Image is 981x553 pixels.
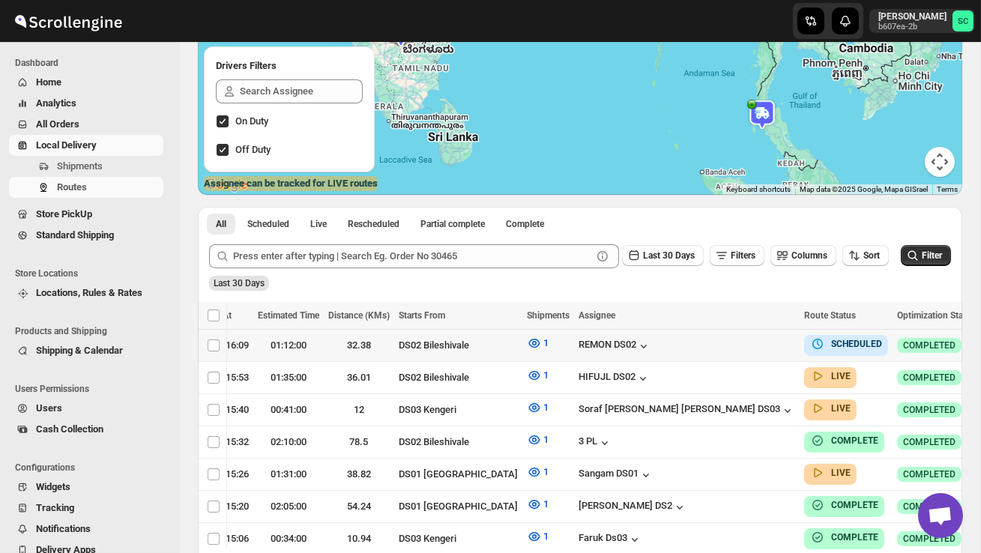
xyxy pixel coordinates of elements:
span: Standard Shipping [36,229,114,241]
span: Distance (KMs) [328,310,390,321]
p: b607ea-2b [878,22,947,31]
b: LIVE [831,371,851,381]
span: Products and Shipping [15,325,169,337]
div: DS02 Bileshivale [399,435,518,450]
div: DS03 Kengeri [399,531,518,546]
span: Filters [731,250,755,261]
button: Analytics [9,93,163,114]
span: Home [36,76,61,88]
b: COMPLETE [831,500,878,510]
button: Tracking [9,498,163,519]
button: Locations, Rules & Rates [9,282,163,303]
button: LIVE [810,369,851,384]
span: All Orders [36,118,79,130]
span: Route Status [804,310,856,321]
button: HIFUJL DS02 [579,371,651,386]
button: Home [9,72,163,93]
span: Optimization Status [897,310,976,321]
label: Assignee can be tracked for LIVE routes [204,176,378,191]
button: All Orders [9,114,163,135]
button: All routes [207,214,235,235]
button: Routes [9,177,163,198]
div: 01:12:00 [258,338,319,353]
h2: Drivers Filters [216,58,363,73]
span: Shipping & Calendar [36,345,123,356]
span: COMPLETED [903,436,956,448]
span: Notifications [36,523,91,534]
button: Users [9,398,163,419]
b: SCHEDULED [831,339,882,349]
span: Columns [791,250,827,261]
button: COMPLETE [810,530,878,545]
span: Store Locations [15,268,169,279]
button: 1 [518,331,558,355]
span: Partial complete [420,218,485,230]
span: COMPLETED [903,404,956,416]
button: 1 [518,525,558,549]
div: 36.01 [328,370,390,385]
button: 3 PL [579,435,612,450]
span: 1 [543,402,549,413]
div: 78.5 [328,435,390,450]
span: Locations, Rules & Rates [36,287,142,298]
button: Filter [901,245,951,266]
div: 02:05:00 [258,499,319,514]
div: 38.82 [328,467,390,482]
a: Open this area in Google Maps (opens a new window) [202,175,251,195]
input: Search Assignee [240,79,363,103]
button: Last 30 Days [622,245,704,266]
span: Shipments [57,160,103,172]
span: 1 [543,337,549,348]
div: 32.38 [328,338,390,353]
button: Keyboard shortcuts [726,184,791,195]
div: DS03 Kengeri [399,402,518,417]
span: Sanjay chetri [953,10,974,31]
span: Live [310,218,327,230]
button: LIVE [810,465,851,480]
button: Map camera controls [925,147,955,177]
span: Shipments [527,310,570,321]
button: Sangam DS01 [579,468,654,483]
input: Press enter after typing | Search Eg. Order No 30465 [233,244,592,268]
a: Terms (opens in new tab) [937,185,958,193]
button: 1 [518,363,558,387]
p: [PERSON_NAME] [878,10,947,22]
div: DS02 Bileshivale [399,338,518,353]
span: 1 [543,466,549,477]
span: Configurations [15,462,169,474]
span: Rescheduled [348,218,399,230]
button: Widgets [9,477,163,498]
span: 1 [543,498,549,510]
span: 1 [543,369,549,381]
span: COMPLETED [903,339,956,351]
button: Notifications [9,519,163,540]
span: Starts From [399,310,445,321]
b: LIVE [831,468,851,478]
b: LIVE [831,403,851,414]
button: Sort [842,245,889,266]
button: COMPLETE [810,433,878,448]
div: 02:10:00 [258,435,319,450]
span: Dashboard [15,57,169,69]
text: SC [958,16,968,26]
div: 00:34:00 [258,531,319,546]
span: Off Duty [235,144,271,155]
button: 1 [518,428,558,452]
span: Last 30 Days [214,278,265,288]
div: DS01 [GEOGRAPHIC_DATA] [399,467,518,482]
div: 01:31:00 [258,467,319,482]
span: Last 30 Days [643,250,695,261]
b: COMPLETE [831,435,878,446]
span: Assignee [579,310,615,321]
div: 10.94 [328,531,390,546]
button: 1 [518,460,558,484]
button: Faruk Ds03 [579,532,642,547]
button: REMON DS02 [579,339,651,354]
span: Analytics [36,97,76,109]
span: COMPLETED [903,372,956,384]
